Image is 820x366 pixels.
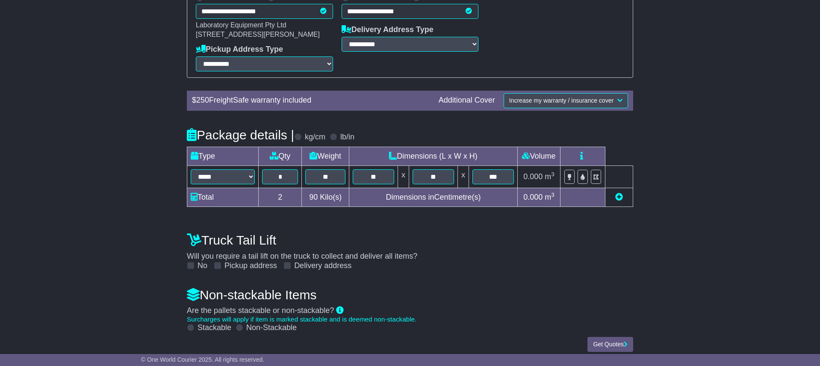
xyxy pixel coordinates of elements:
h4: Non-stackable Items [187,288,633,302]
label: Delivery address [294,261,351,271]
div: Will you require a tail lift on the truck to collect and deliver all items? [183,229,637,271]
div: $ FreightSafe warranty included [188,96,434,105]
label: Pickup address [224,261,277,271]
td: Dimensions (L x W x H) [349,147,518,165]
h4: Truck Tail Lift [187,233,633,247]
button: Increase my warranty / insurance cover [504,93,628,108]
sup: 3 [551,192,555,198]
span: Are the pallets stackable or non-stackable? [187,306,334,315]
td: Type [187,147,259,165]
a: Add new item [615,193,623,201]
td: Dimensions in Centimetre(s) [349,188,518,207]
label: lb/in [340,133,354,142]
label: Non-Stackable [246,323,297,333]
span: © One World Courier 2025. All rights reserved. [141,356,265,363]
td: Weight [302,147,349,165]
label: kg/cm [305,133,325,142]
span: 250 [196,96,209,104]
sup: 3 [551,171,555,177]
span: m [545,172,555,181]
td: Total [187,188,259,207]
td: x [398,165,409,188]
div: Surcharges will apply if item is marked stackable and is deemed non-stackable. [187,316,633,323]
label: No [198,261,207,271]
td: x [457,165,469,188]
td: Volume [517,147,560,165]
label: Pickup Address Type [196,45,283,54]
span: Increase my warranty / insurance cover [509,97,614,104]
label: Stackable [198,323,231,333]
span: [STREET_ADDRESS][PERSON_NAME] [196,31,320,38]
span: 0.000 [523,193,543,201]
span: m [545,193,555,201]
td: 2 [259,188,302,207]
button: Get Quotes [587,337,633,352]
label: Delivery Address Type [342,25,434,35]
div: Additional Cover [434,96,499,105]
td: Kilo(s) [302,188,349,207]
td: Qty [259,147,302,165]
span: 0.000 [523,172,543,181]
span: Laboratory Equipment Pty Ltd [196,21,286,29]
span: 90 [309,193,318,201]
h4: Package details | [187,128,294,142]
